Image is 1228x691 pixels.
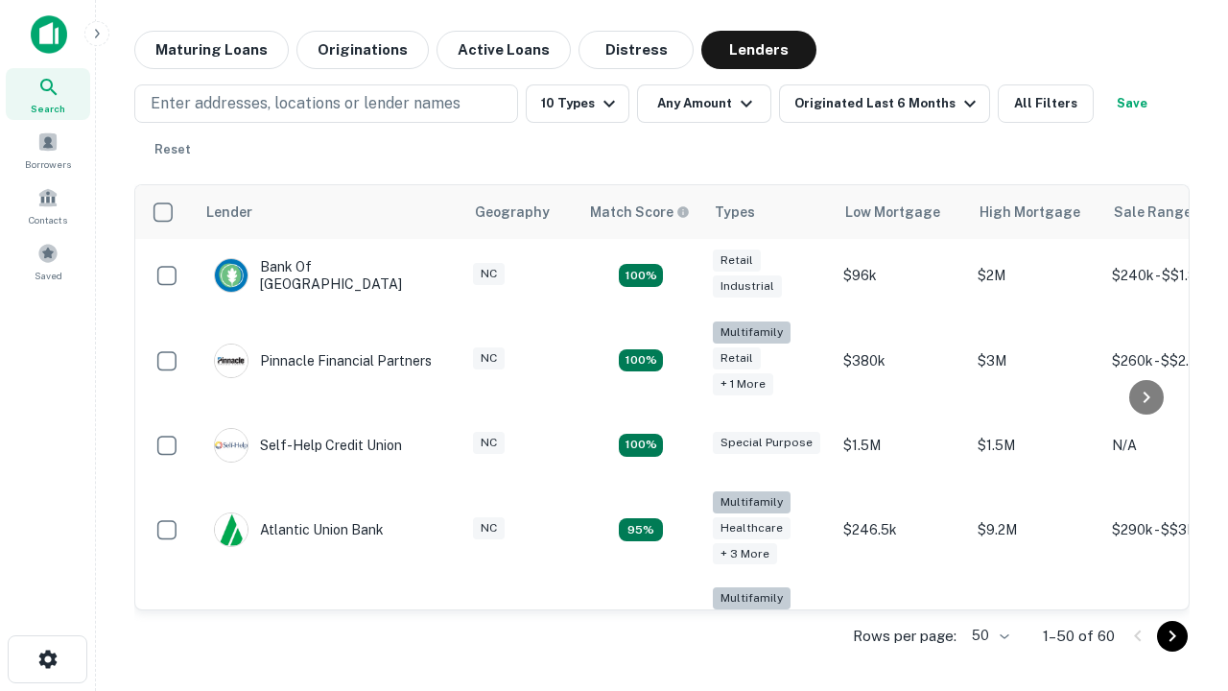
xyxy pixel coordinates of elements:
img: picture [215,259,248,292]
div: + 1 more [713,373,773,395]
p: Rows per page: [853,625,956,648]
th: Lender [195,185,463,239]
p: Enter addresses, locations or lender names [151,92,460,115]
button: Go to next page [1157,621,1188,652]
button: Active Loans [437,31,571,69]
h6: Match Score [590,202,686,223]
td: $9.2M [968,482,1102,579]
img: picture [215,513,248,546]
div: Geography [475,201,550,224]
span: Borrowers [25,156,71,172]
div: Bank Of [GEOGRAPHIC_DATA] [214,258,444,293]
div: Originated Last 6 Months [794,92,981,115]
button: Enter addresses, locations or lender names [134,84,518,123]
td: $246k [834,578,968,675]
button: Reset [142,131,203,169]
td: $380k [834,312,968,409]
button: Originations [296,31,429,69]
div: NC [473,517,505,539]
th: Types [703,185,834,239]
img: picture [215,345,248,377]
div: Special Purpose [713,432,820,454]
div: Multifamily [713,491,791,513]
span: Search [31,101,65,116]
div: Matching Properties: 9, hasApolloMatch: undefined [619,518,663,541]
a: Saved [6,235,90,287]
div: Atlantic Union Bank [214,512,384,547]
div: Multifamily [713,587,791,609]
td: $3M [968,312,1102,409]
div: Lender [206,201,252,224]
td: $246.5k [834,482,968,579]
td: $2M [968,239,1102,312]
td: $3.2M [968,578,1102,675]
th: High Mortgage [968,185,1102,239]
div: Matching Properties: 15, hasApolloMatch: undefined [619,264,663,287]
div: Matching Properties: 17, hasApolloMatch: undefined [619,349,663,372]
div: + 3 more [713,543,777,565]
div: NC [473,432,505,454]
div: Capitalize uses an advanced AI algorithm to match your search with the best lender. The match sco... [590,202,690,223]
div: NC [473,347,505,369]
button: Maturing Loans [134,31,289,69]
a: Borrowers [6,124,90,176]
span: Contacts [29,212,67,227]
div: Retail [713,250,761,272]
div: NC [473,263,505,285]
div: The Fidelity Bank [214,609,369,644]
button: 10 Types [526,84,629,123]
span: Saved [35,268,62,283]
td: $1.5M [968,409,1102,482]
div: Industrial [713,275,782,298]
div: Sale Range [1114,201,1192,224]
a: Contacts [6,179,90,231]
p: 1–50 of 60 [1043,625,1115,648]
button: Originated Last 6 Months [779,84,990,123]
th: Geography [463,185,579,239]
img: capitalize-icon.png [31,15,67,54]
td: $96k [834,239,968,312]
button: Lenders [701,31,816,69]
div: Types [715,201,755,224]
iframe: Chat Widget [1132,476,1228,568]
th: Low Mortgage [834,185,968,239]
button: All Filters [998,84,1094,123]
div: Pinnacle Financial Partners [214,344,432,378]
a: Search [6,68,90,120]
div: Self-help Credit Union [214,428,402,463]
button: Any Amount [637,84,771,123]
button: Save your search to get updates of matches that match your search criteria. [1101,84,1163,123]
td: $1.5M [834,409,968,482]
div: Matching Properties: 11, hasApolloMatch: undefined [619,434,663,457]
div: Low Mortgage [845,201,940,224]
div: Retail [713,347,761,369]
div: Healthcare [713,517,791,539]
div: Multifamily [713,322,791,344]
th: Capitalize uses an advanced AI algorithm to match your search with the best lender. The match sco... [579,185,703,239]
button: Distress [579,31,694,69]
div: 50 [964,622,1012,650]
div: High Mortgage [980,201,1080,224]
img: picture [215,429,248,462]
